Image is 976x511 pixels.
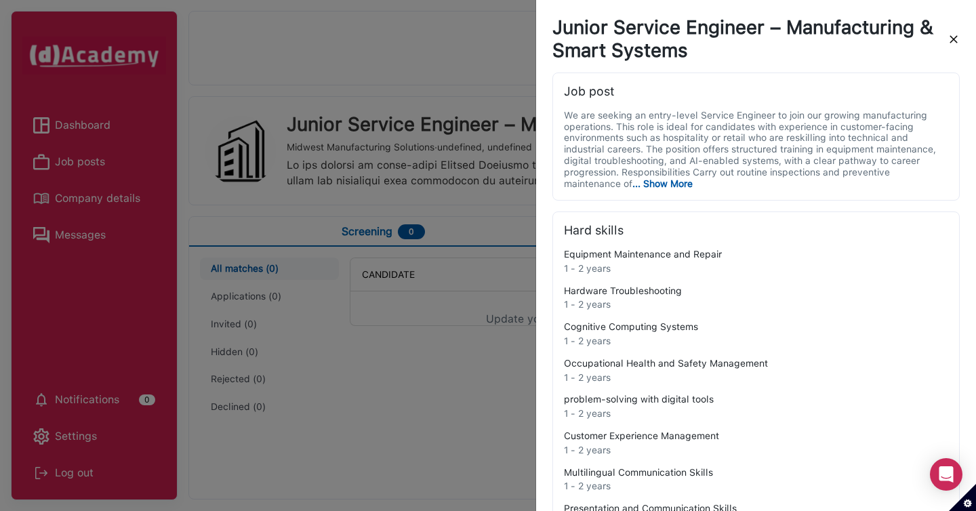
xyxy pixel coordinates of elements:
div: Hardware Troubleshooting [564,285,948,297]
div: 1 - 2 years [564,372,948,384]
div: Occupational Health and Safety Management [564,358,948,369]
button: Set cookie preferences [949,484,976,511]
div: Equipment Maintenance and Repair [564,249,948,260]
div: 1 - 2 years [564,408,948,420]
div: 1 - 2 years [564,445,948,456]
div: problem-solving with digital tools [564,394,948,405]
div: Customer Experience Management [564,430,948,442]
div: Hard skills [564,223,948,238]
div: Open Intercom Messenger [930,458,962,491]
span: ... Show More [632,178,693,189]
div: 1 - 2 years [564,481,948,492]
div: Job post [564,84,948,99]
div: Cognitive Computing Systems [564,321,948,333]
div: We are seeking an entry-level Service Engineer to join our growing manufacturing operations. This... [564,110,948,190]
div: 1 - 2 years [564,299,948,310]
div: 1 - 2 years [564,335,948,347]
div: 1 - 2 years [564,263,948,274]
div: Multilingual Communication Skills [564,467,948,478]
